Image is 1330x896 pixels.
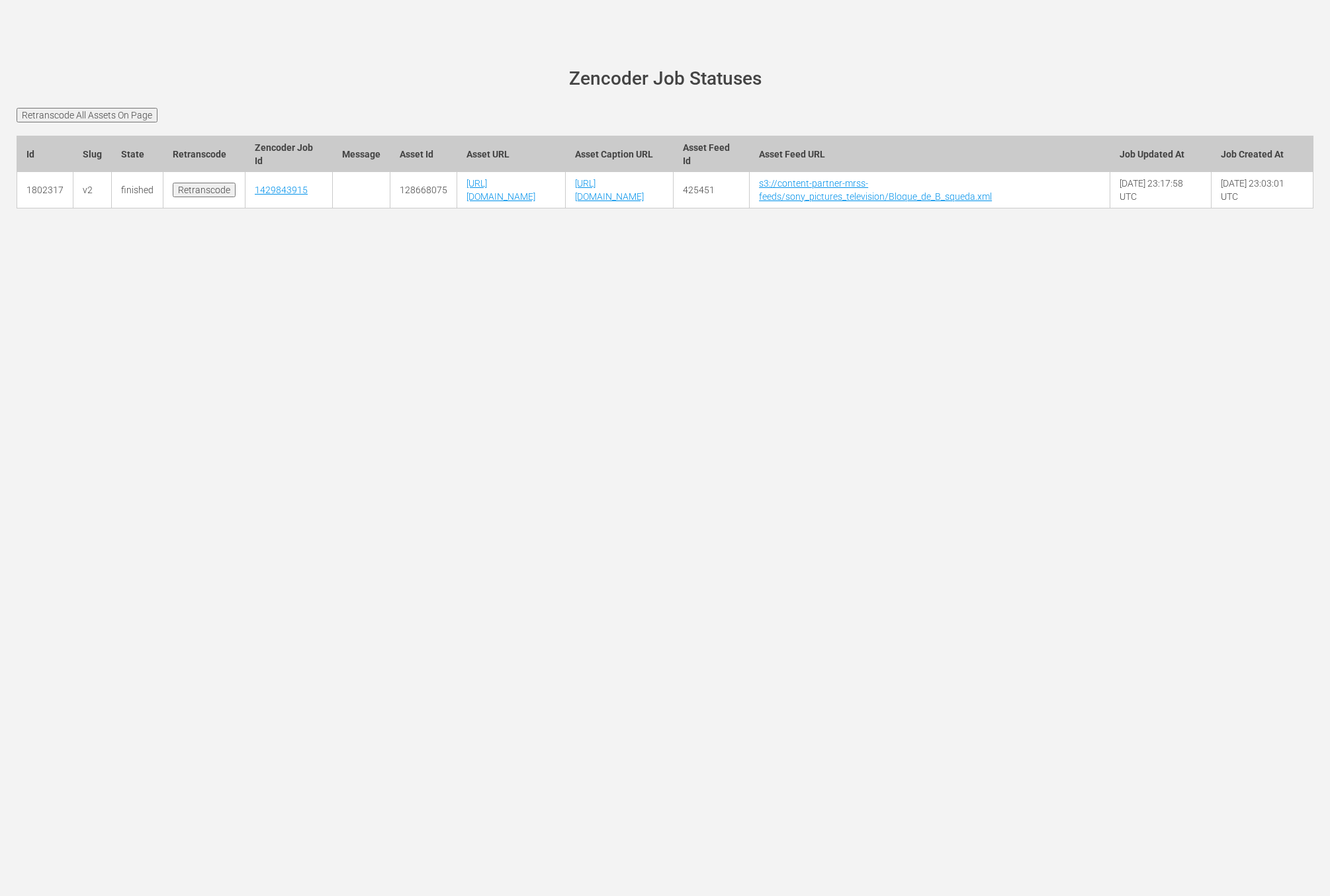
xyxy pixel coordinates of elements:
[332,136,390,172] th: Message
[173,183,236,197] input: Retranscode
[17,136,73,172] th: Id
[112,172,163,208] td: finished
[466,178,535,202] a: [URL][DOMAIN_NAME]
[245,136,333,172] th: Zencoder Job Id
[674,172,750,208] td: 425451
[759,178,992,202] a: s3://content-partner-mrss-feeds/sony_pictures_television/Bloque_de_B_squeda.xml
[674,136,750,172] th: Asset Feed Id
[1110,172,1212,208] td: [DATE] 23:17:58 UTC
[1110,136,1212,172] th: Job Updated At
[73,136,112,172] th: Slug
[112,136,163,172] th: State
[750,136,1110,172] th: Asset Feed URL
[457,136,565,172] th: Asset URL
[17,172,73,208] td: 1802317
[565,136,674,172] th: Asset Caption URL
[390,172,457,208] td: 128668075
[255,185,308,195] a: 1429843915
[575,178,644,202] a: [URL][DOMAIN_NAME]
[1212,172,1313,208] td: [DATE] 23:03:01 UTC
[163,136,245,172] th: Retranscode
[1212,136,1313,172] th: Job Created At
[35,69,1295,89] h1: Zencoder Job Statuses
[17,108,157,122] input: Retranscode All Assets On Page
[390,136,457,172] th: Asset Id
[73,172,112,208] td: v2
